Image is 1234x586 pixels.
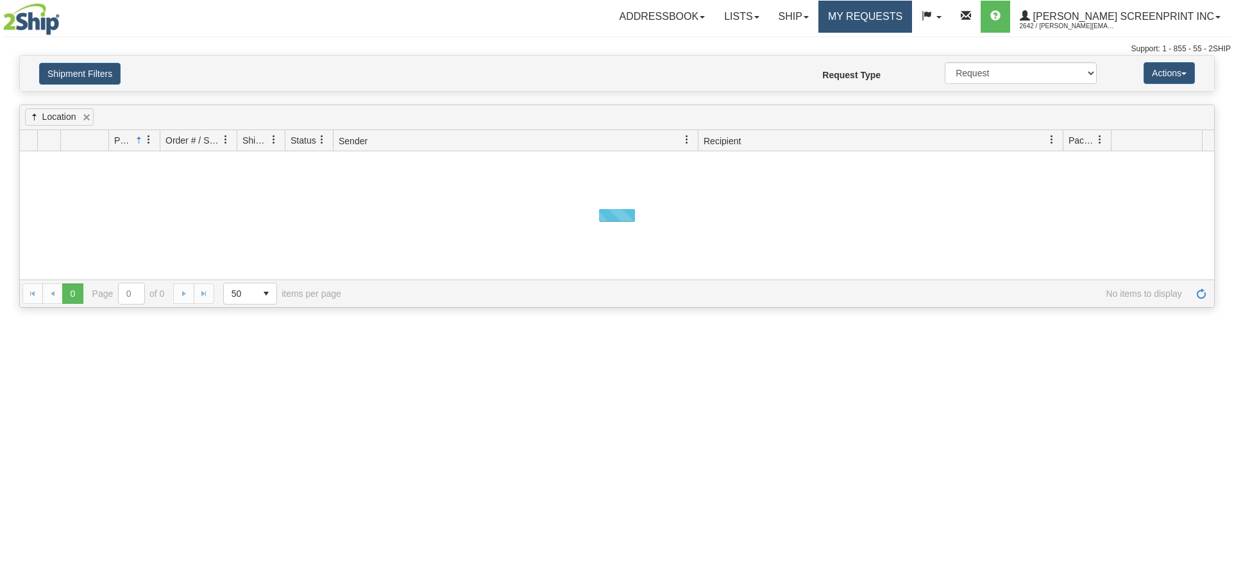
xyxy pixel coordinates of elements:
span: Page sizes drop down [223,283,277,305]
a: Sender [339,131,688,151]
a: Status filter column settings [311,129,333,151]
a: Ship Request filter column settings [263,129,285,151]
a: Position filter column settings [138,129,160,151]
a: Ship [769,1,818,33]
a: Packages filter column settings [1089,129,1111,151]
div: Support: 1 - 855 - 55 - 2SHIP [3,44,1231,54]
a: Location [30,110,76,124]
span: 50 [232,287,248,300]
a: Recipient [704,131,1052,151]
a: [PERSON_NAME] Screenprint Inc 2642 / [PERSON_NAME][EMAIL_ADDRESS][DOMAIN_NAME] [1010,1,1230,33]
a: Remove grouping by Location field [81,112,92,122]
a: Refresh [1191,283,1212,304]
span: [PERSON_NAME] Screenprint Inc [1030,11,1214,22]
span: 2642 / [PERSON_NAME][EMAIL_ADDRESS][DOMAIN_NAME] [1020,20,1116,33]
a: Lists [714,1,768,33]
span: My Requests [828,11,902,22]
span: items per page [223,283,341,305]
span: Page of 0 [92,283,165,305]
div: grid grouping header [20,105,1214,130]
span: Position [114,134,134,147]
span: Page 0 [62,283,83,304]
a: Recipient filter column settings [1041,129,1063,151]
span: (sorted ascending) [30,112,40,122]
a: Order # / Ship Request # filter column settings [215,129,237,151]
img: logo2642.jpg [3,3,60,35]
a: My Requests [818,1,912,33]
span: Status [291,134,316,147]
button: Shipment Filters [39,63,121,85]
span: select [256,283,276,304]
a: Sender filter column settings [676,129,698,151]
a: Addressbook [610,1,715,33]
span: Ship Request [242,134,269,147]
iframe: chat widget [1204,228,1233,358]
span: Packages [1069,134,1095,147]
span: Order # / Ship Request # [165,134,221,147]
button: Actions [1144,62,1195,84]
label: Request Type [822,69,881,81]
span: No items to display [359,289,1182,299]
